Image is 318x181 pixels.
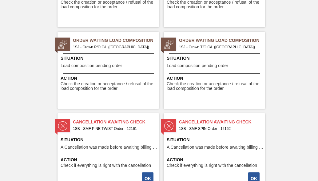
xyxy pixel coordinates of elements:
[167,145,264,150] span: A Cancellation was made before awaiting billing stage
[179,119,265,125] span: Cancellation Awaiting Check
[179,37,265,44] span: Order Waiting Load Composition
[61,63,122,68] span: Load composition pending order
[167,137,264,143] span: Situation
[58,40,67,49] img: status
[61,157,157,163] span: Action
[61,145,157,150] span: A Cancellation was made before awaiting billing stage
[179,44,260,50] span: 1SJ - Crown T/O C/L (Hogwarts) Order - 31959
[73,37,159,44] span: Order Waiting Load Composition
[167,163,257,168] span: Check if everything is right with the cancellation
[61,55,157,62] span: Situation
[73,119,159,125] span: Cancellation Awaiting Check
[164,121,173,131] img: status
[167,157,264,163] span: Action
[167,75,264,82] span: Action
[61,82,157,91] span: Check the creation or acceptance / refusal of the load composition for the order
[179,125,260,132] span: 1SB - SMF SPIN Order - 12162
[167,82,264,91] span: Check the creation or acceptance / refusal of the load composition for the order
[73,125,154,132] span: 1SB - SMF PINE TWIST Order - 12161
[164,40,173,49] img: status
[61,163,151,168] span: Check if everything is right with the cancellation
[58,121,67,131] img: status
[61,137,157,143] span: Situation
[167,55,264,62] span: Situation
[73,44,154,50] span: 1SJ - Crown P/O C/L (Hogwarts) Order - 31958
[61,75,157,82] span: Action
[167,63,228,68] span: Load composition pending order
